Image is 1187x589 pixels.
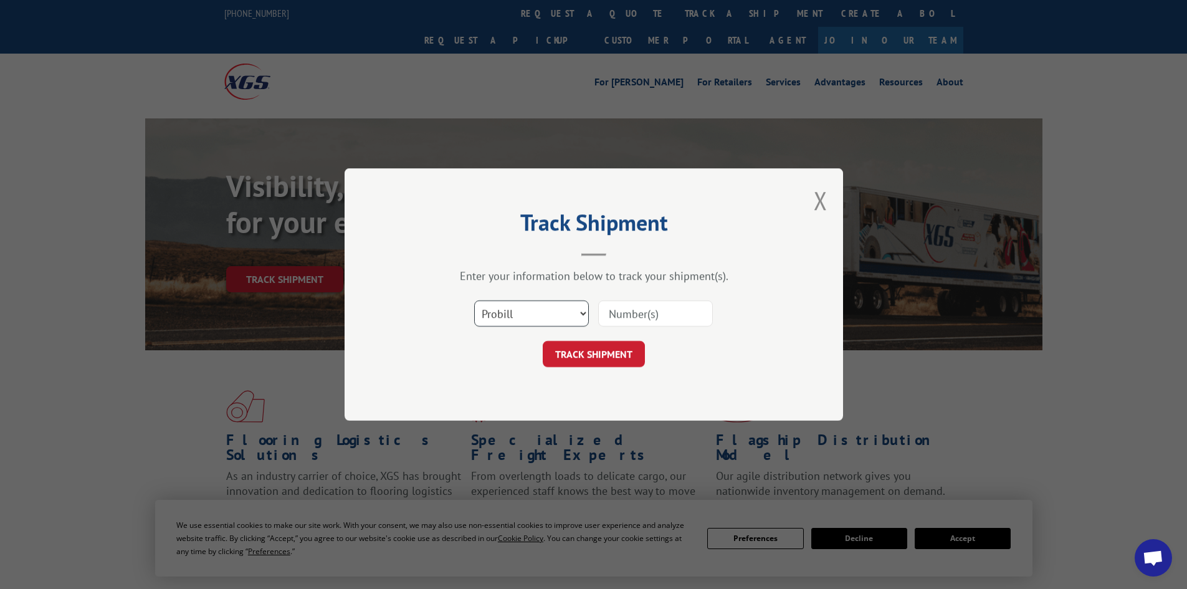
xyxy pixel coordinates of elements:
div: Enter your information below to track your shipment(s). [407,269,781,283]
h2: Track Shipment [407,214,781,237]
div: Open chat [1135,539,1172,577]
input: Number(s) [598,300,713,327]
button: TRACK SHIPMENT [543,341,645,367]
button: Close modal [814,184,827,217]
